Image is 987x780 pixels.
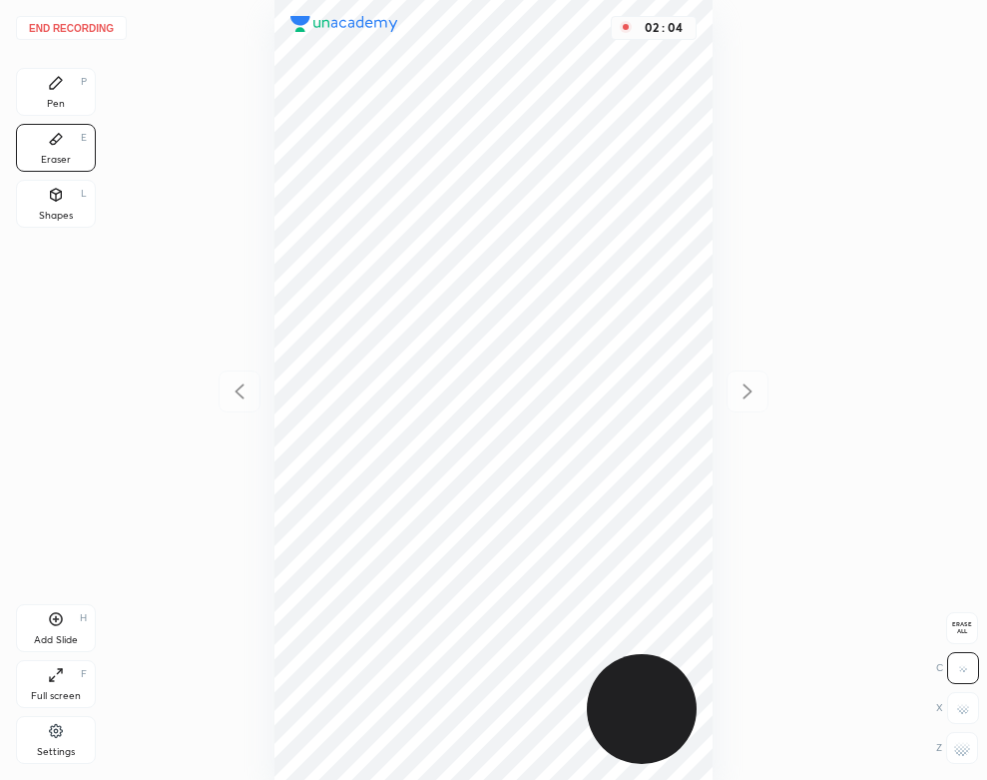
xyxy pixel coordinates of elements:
[37,747,75,757] div: Settings
[936,652,979,684] div: C
[640,21,688,35] div: 02 : 04
[41,155,71,165] div: Eraser
[81,133,87,143] div: E
[34,635,78,645] div: Add Slide
[16,16,127,40] button: End recording
[290,16,398,32] img: logo.38c385cc.svg
[947,621,977,635] span: Erase all
[936,692,979,724] div: X
[81,669,87,679] div: F
[39,211,73,221] div: Shapes
[47,99,65,109] div: Pen
[81,77,87,87] div: P
[31,691,81,701] div: Full screen
[81,189,87,199] div: L
[936,732,978,764] div: Z
[80,613,87,623] div: H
